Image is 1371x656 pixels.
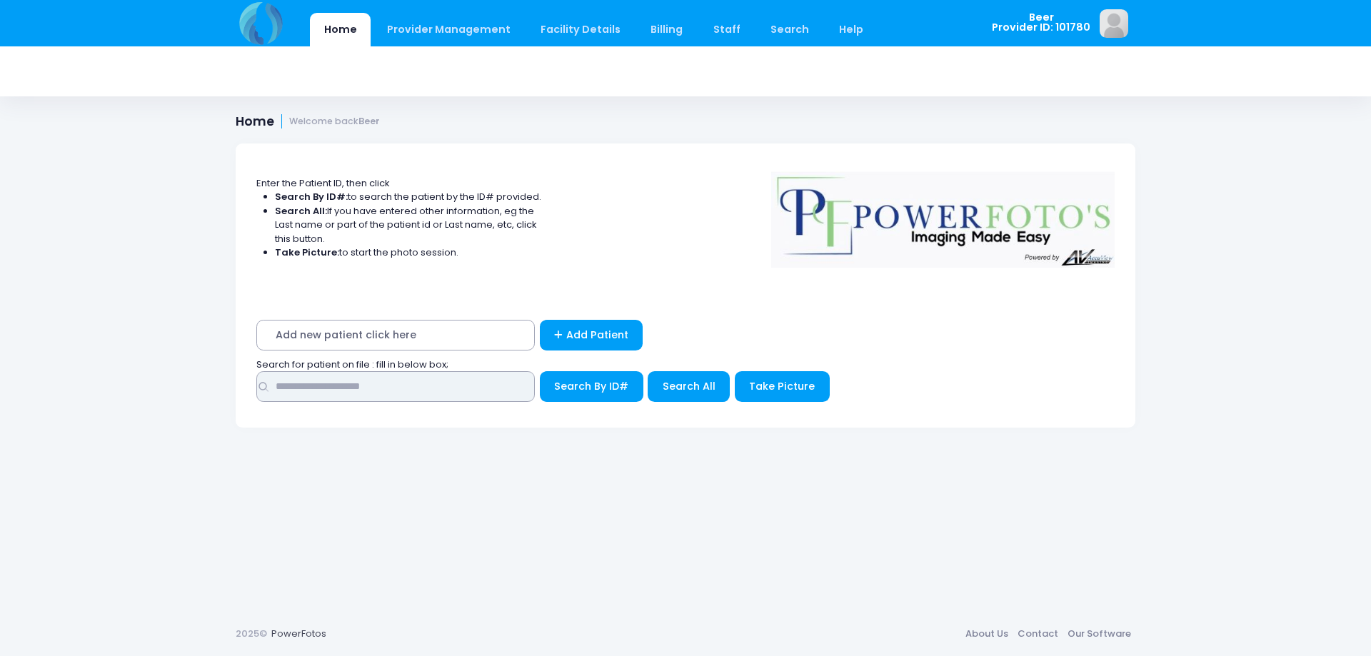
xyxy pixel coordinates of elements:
[648,371,730,402] button: Search All
[765,162,1122,268] img: Logo
[236,627,267,640] span: 2025©
[236,114,380,129] h1: Home
[540,320,643,350] a: Add Patient
[310,13,371,46] a: Home
[699,13,754,46] a: Staff
[275,246,542,260] li: to start the photo session.
[275,190,348,203] strong: Search By ID#:
[749,379,815,393] span: Take Picture
[825,13,878,46] a: Help
[1063,621,1135,647] a: Our Software
[960,621,1013,647] a: About Us
[358,115,380,127] strong: Beer
[756,13,823,46] a: Search
[1100,9,1128,38] img: image
[663,379,715,393] span: Search All
[256,176,390,190] span: Enter the Patient ID, then click
[540,371,643,402] button: Search By ID#
[637,13,697,46] a: Billing
[289,116,380,127] small: Welcome back
[256,358,448,371] span: Search for patient on file : fill in below box;
[992,12,1090,33] span: Beer Provider ID: 101780
[735,371,830,402] button: Take Picture
[256,320,535,350] span: Add new patient click here
[373,13,524,46] a: Provider Management
[275,204,327,218] strong: Search All:
[275,246,339,259] strong: Take Picture:
[554,379,628,393] span: Search By ID#
[275,190,542,204] li: to search the patient by the ID# provided.
[271,627,326,640] a: PowerFotos
[275,204,542,246] li: If you have entered other information, eg the Last name or part of the patient id or Last name, e...
[527,13,635,46] a: Facility Details
[1013,621,1063,647] a: Contact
